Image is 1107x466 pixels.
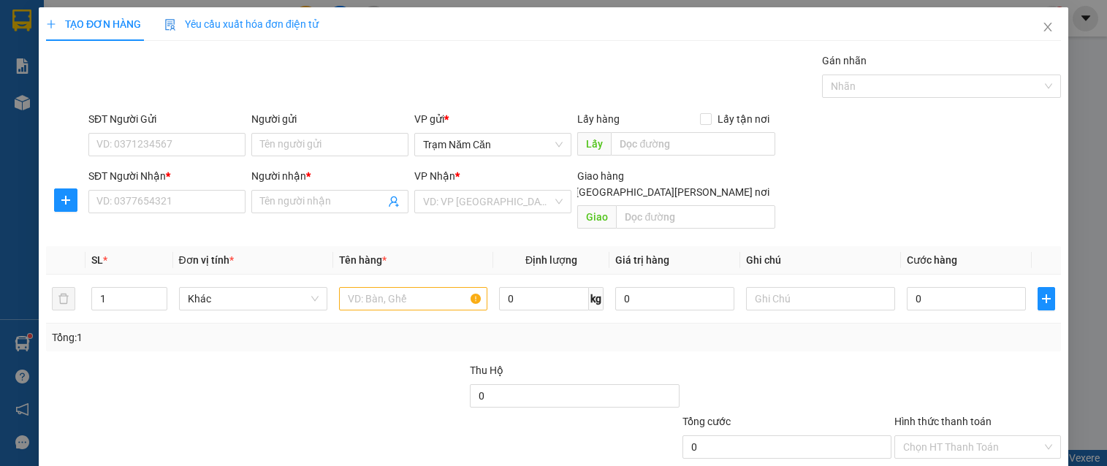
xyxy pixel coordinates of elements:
[1042,21,1054,33] span: close
[712,111,775,127] span: Lấy tận nơi
[822,55,867,66] label: Gán nhãn
[1038,293,1054,305] span: plus
[611,132,775,156] input: Dọc đường
[251,168,408,184] div: Người nhận
[164,18,319,30] span: Yêu cầu xuất hóa đơn điện tử
[46,18,141,30] span: TẠO ĐƠN HÀNG
[188,288,319,310] span: Khác
[423,134,563,156] span: Trạm Năm Căn
[52,287,75,310] button: delete
[55,194,77,206] span: plus
[46,19,56,29] span: plus
[740,246,900,275] th: Ghi chú
[894,416,992,427] label: Hình thức thanh toán
[577,113,620,125] span: Lấy hàng
[1038,287,1055,310] button: plus
[339,254,387,266] span: Tên hàng
[1027,7,1068,48] button: Close
[615,287,734,310] input: 0
[179,254,234,266] span: Đơn vị tính
[339,287,487,310] input: VD: Bàn, Ghế
[88,168,246,184] div: SĐT Người Nhận
[164,19,176,31] img: icon
[746,287,894,310] input: Ghi Chú
[616,205,775,229] input: Dọc đường
[577,170,624,182] span: Giao hàng
[577,205,616,229] span: Giao
[570,184,775,200] span: [GEOGRAPHIC_DATA][PERSON_NAME] nơi
[388,196,400,207] span: user-add
[52,329,428,345] div: Tổng: 1
[54,188,77,212] button: plus
[414,111,571,127] div: VP gửi
[615,254,669,266] span: Giá trị hàng
[88,111,246,127] div: SĐT Người Gửi
[251,111,408,127] div: Người gửi
[589,287,604,310] span: kg
[907,254,957,266] span: Cước hàng
[470,364,503,376] span: Thu Hộ
[525,254,577,266] span: Định lượng
[414,170,455,182] span: VP Nhận
[577,132,611,156] span: Lấy
[91,254,103,266] span: SL
[682,416,731,427] span: Tổng cước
